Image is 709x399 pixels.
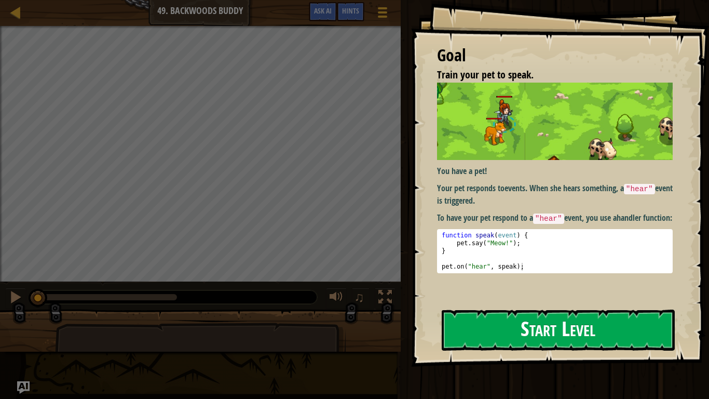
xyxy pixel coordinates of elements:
code: "hear" [624,184,655,194]
span: Train your pet to speak. [437,68,534,82]
button: Toggle fullscreen [375,288,396,309]
strong: events [505,182,525,194]
code: "hear" [533,214,564,224]
p: Your pet responds to . When she hears something, a event is triggered. [437,182,673,206]
button: Adjust volume [326,288,347,309]
div: Goal [437,44,673,68]
button: Ctrl + P: Pause [5,288,26,309]
button: ♫ [352,288,370,309]
span: ♫ [354,289,364,305]
span: Ask AI [314,6,332,16]
p: To have your pet respond to a event, you use a : [437,212,673,224]
button: Start Level [442,310,675,351]
li: Train your pet to speak. [424,68,670,83]
button: Show game menu [370,2,396,26]
strong: handler function [617,212,670,223]
button: Ask AI [17,381,30,394]
p: You have a pet! [437,165,673,177]
span: Hints [342,6,359,16]
img: Backwoods buddy [437,83,673,161]
button: Ask AI [309,2,337,21]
